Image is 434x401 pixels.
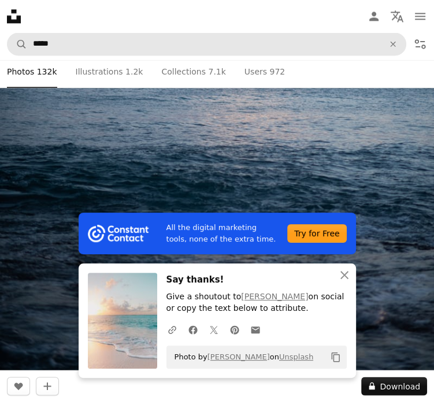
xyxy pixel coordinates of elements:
span: 972 [269,65,285,78]
img: file-1754318165549-24bf788d5b37 [88,225,149,242]
a: Share over email [245,318,266,341]
a: Share on Twitter [203,318,224,341]
button: Clear [380,33,406,55]
button: Language [385,5,409,28]
a: Collections 7.1k [161,55,225,88]
button: Like [7,377,30,395]
a: [PERSON_NAME] [207,352,270,361]
button: Add to Collection [36,377,59,395]
a: Share on Facebook [183,318,203,341]
button: Download [361,377,427,395]
a: Share on Pinterest [224,318,245,341]
p: Give a shoutout to on social or copy the text below to attribute. [166,291,347,314]
button: Filters [409,32,432,55]
button: Copy to clipboard [326,347,346,367]
a: [PERSON_NAME] [241,292,308,301]
form: Find visuals sitewide [7,32,406,55]
div: Try for Free [287,224,346,243]
a: Log in / Sign up [362,5,385,28]
button: Search Unsplash [8,33,27,55]
span: 7.1k [208,65,225,78]
a: Home — Unsplash [7,9,21,23]
a: Illustrations 1.2k [76,55,143,88]
a: Unsplash [279,352,313,361]
span: Photo by on [169,348,314,366]
button: Menu [409,5,432,28]
a: All the digital marketing tools, none of the extra time.Try for Free [79,213,356,254]
a: Users 972 [244,55,285,88]
span: All the digital marketing tools, none of the extra time. [166,222,279,245]
span: 1.2k [125,65,143,78]
h3: Say thanks! [166,273,347,287]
